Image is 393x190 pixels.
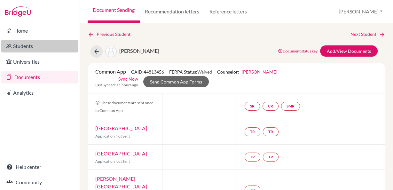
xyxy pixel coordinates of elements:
[1,161,78,173] a: Help center
[143,76,209,87] a: Send Common App Forms
[278,49,318,53] a: Document status key
[281,102,300,111] a: SMR
[242,69,277,75] a: [PERSON_NAME]
[245,102,260,111] a: SR
[1,55,78,68] a: Universities
[1,24,78,37] a: Home
[245,127,260,136] a: TR
[118,75,138,82] a: Sync Now
[1,176,78,189] a: Community
[95,82,138,88] span: Last Synced: 11 hours ago
[1,71,78,83] a: Documents
[263,153,279,162] a: TR
[169,69,212,75] span: FERPA Status:
[95,150,147,156] a: [GEOGRAPHIC_DATA]
[131,69,164,75] span: CAID: 44813456
[263,127,279,136] a: TR
[217,69,277,75] span: Counselor:
[245,153,260,162] a: TR
[350,31,385,38] a: Next Student
[95,68,126,75] span: Common App
[1,86,78,99] a: Analytics
[320,45,378,57] a: Add/View Documents
[95,159,130,164] span: Application Not Sent
[95,100,153,113] span: These documents are sent once to Common App
[5,6,31,17] img: Bridge-U
[95,125,147,131] a: [GEOGRAPHIC_DATA]
[197,69,212,75] span: Waived
[1,40,78,52] a: Students
[95,134,130,139] span: Application Not Sent
[88,31,136,38] a: Previous Student
[263,102,279,111] a: CR
[119,48,159,54] span: [PERSON_NAME]
[336,5,385,18] button: [PERSON_NAME]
